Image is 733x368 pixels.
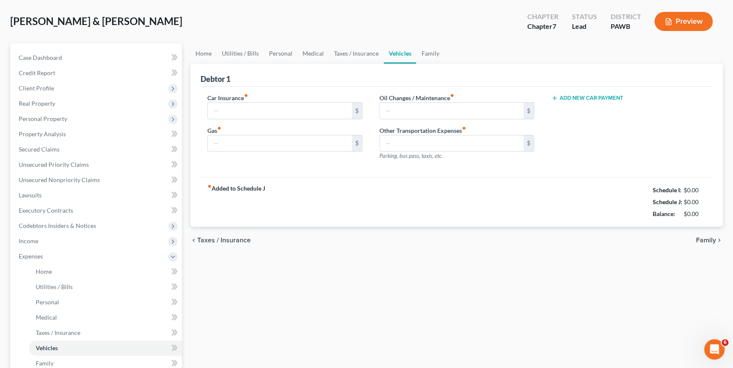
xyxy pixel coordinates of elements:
[19,146,59,153] span: Secured Claims
[384,43,416,64] a: Vehicles
[12,50,182,65] a: Case Dashboard
[572,22,597,31] div: Lead
[29,264,182,279] a: Home
[207,184,265,220] strong: Added to Schedule J
[217,126,221,130] i: fiber_manual_record
[190,43,217,64] a: Home
[380,135,524,152] input: --
[29,295,182,310] a: Personal
[29,310,182,325] a: Medical
[19,207,73,214] span: Executory Contracts
[297,43,329,64] a: Medical
[380,103,524,119] input: --
[462,126,466,130] i: fiber_manual_record
[36,314,57,321] span: Medical
[654,12,713,31] button: Preview
[36,329,80,336] span: Taxes / Insurance
[207,126,221,135] label: Gas
[572,12,597,22] div: Status
[190,237,197,244] i: chevron_left
[450,93,454,98] i: fiber_manual_record
[36,298,59,306] span: Personal
[207,184,212,188] i: fiber_manual_record
[696,237,716,244] span: Family
[684,198,706,206] div: $0.00
[610,12,641,22] div: District
[684,186,706,194] div: $0.00
[653,210,675,217] strong: Balance:
[36,360,54,367] span: Family
[12,172,182,188] a: Unsecured Nonpriority Claims
[208,135,351,152] input: --
[207,93,248,102] label: Car Insurance
[19,54,62,61] span: Case Dashboard
[19,253,43,260] span: Expenses
[12,142,182,157] a: Secured Claims
[19,176,100,183] span: Unsecured Nonpriority Claims
[552,22,556,30] span: 7
[551,95,623,101] button: Add New Car Payment
[12,126,182,142] a: Property Analysis
[19,130,66,138] span: Property Analysis
[653,186,682,194] strong: Schedule I:
[244,93,248,98] i: fiber_manual_record
[610,22,641,31] div: PAWB
[329,43,384,64] a: Taxes / Insurance
[10,15,182,27] span: [PERSON_NAME] & [PERSON_NAME]
[19,237,38,244] span: Income
[197,237,251,244] span: Taxes / Insurance
[36,283,73,290] span: Utilities / Bills
[352,103,362,119] div: $
[29,325,182,340] a: Taxes / Insurance
[19,100,55,107] span: Real Property
[19,191,42,199] span: Lawsuits
[19,115,67,122] span: Personal Property
[12,188,182,203] a: Lawsuits
[201,74,230,84] div: Debtor 1
[12,203,182,218] a: Executory Contracts
[208,103,351,119] input: --
[12,157,182,172] a: Unsecured Priority Claims
[19,69,55,76] span: Credit Report
[19,222,96,229] span: Codebtors Insiders & Notices
[527,12,558,22] div: Chapter
[12,65,182,81] a: Credit Report
[36,268,52,275] span: Home
[217,43,264,64] a: Utilities / Bills
[379,126,466,135] label: Other Transportation Expenses
[190,237,251,244] button: chevron_left Taxes / Insurance
[264,43,297,64] a: Personal
[416,43,444,64] a: Family
[19,84,54,92] span: Client Profile
[524,135,534,152] div: $
[527,22,558,31] div: Chapter
[352,135,362,152] div: $
[379,93,454,102] label: Oil Changes / Maintenance
[716,237,723,244] i: chevron_right
[722,339,728,346] span: 6
[696,237,723,244] button: Family chevron_right
[379,152,443,159] span: Parking, bus pass, taxis, etc.
[653,198,682,205] strong: Schedule J:
[29,279,182,295] a: Utilities / Bills
[704,339,725,360] iframe: Intercom live chat
[36,344,58,351] span: Vehicles
[684,210,706,218] div: $0.00
[19,161,89,168] span: Unsecured Priority Claims
[29,340,182,356] a: Vehicles
[524,103,534,119] div: $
